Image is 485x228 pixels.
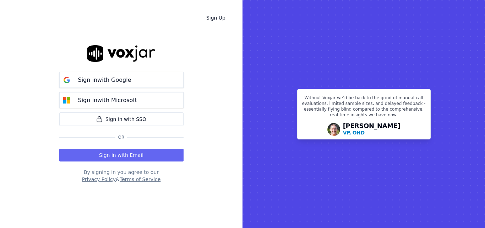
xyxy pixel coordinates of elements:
[78,96,137,105] p: Sign in with Microsoft
[78,76,131,84] p: Sign in with Google
[59,72,184,88] button: Sign inwith Google
[60,93,74,107] img: microsoft Sign in button
[115,134,127,140] span: Or
[343,123,400,136] div: [PERSON_NAME]
[59,149,184,161] button: Sign in with Email
[201,11,231,24] a: Sign Up
[82,176,116,183] button: Privacy Policy
[120,176,160,183] button: Terms of Service
[59,169,184,183] div: By signing in you agree to our &
[327,123,340,136] img: Avatar
[343,129,365,136] p: VP, OHD
[87,45,156,62] img: logo
[302,95,426,121] p: Without Voxjar we’d be back to the grind of manual call evaluations, limited sample sizes, and de...
[60,73,74,87] img: google Sign in button
[59,112,184,126] a: Sign in with SSO
[59,92,184,108] button: Sign inwith Microsoft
